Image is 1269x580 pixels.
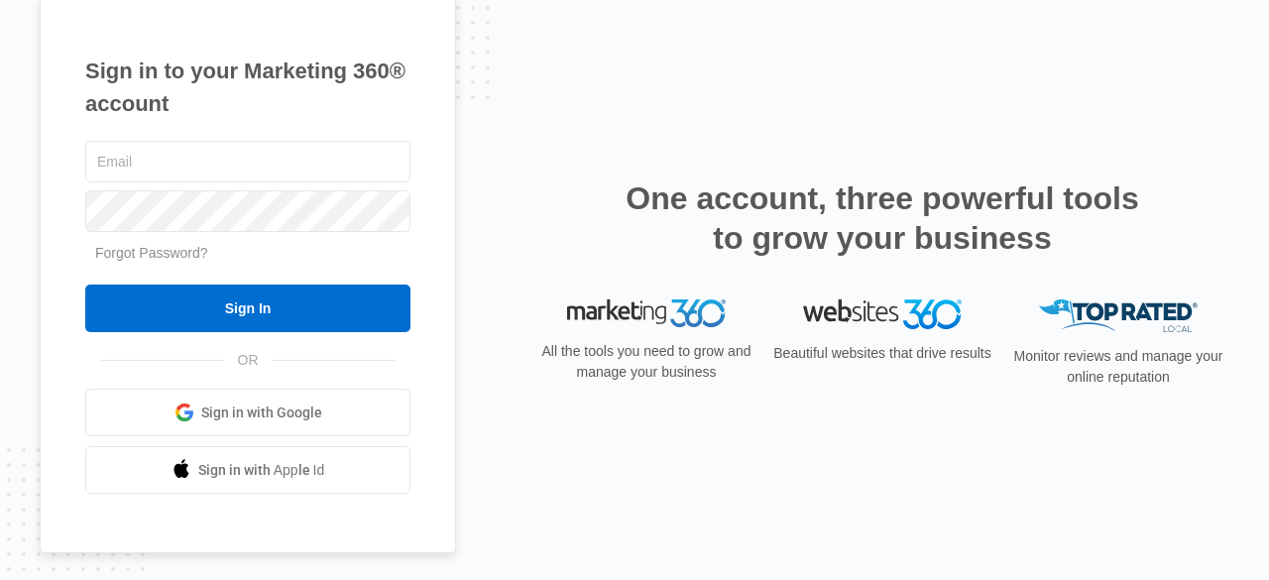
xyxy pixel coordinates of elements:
[803,299,962,328] img: Websites 360
[85,285,410,332] input: Sign In
[198,460,325,481] span: Sign in with Apple Id
[85,446,410,494] a: Sign in with Apple Id
[1007,346,1229,388] p: Monitor reviews and manage your online reputation
[85,55,410,120] h1: Sign in to your Marketing 360® account
[535,341,757,383] p: All the tools you need to grow and manage your business
[95,245,208,261] a: Forgot Password?
[1039,299,1198,332] img: Top Rated Local
[201,403,322,423] span: Sign in with Google
[771,343,993,364] p: Beautiful websites that drive results
[85,141,410,182] input: Email
[620,178,1145,258] h2: One account, three powerful tools to grow your business
[224,350,273,371] span: OR
[567,299,726,327] img: Marketing 360
[85,389,410,436] a: Sign in with Google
